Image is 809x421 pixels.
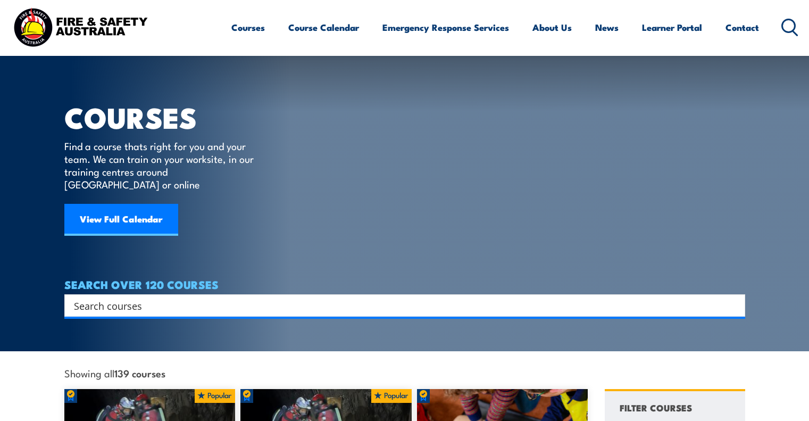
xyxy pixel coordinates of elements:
[64,367,165,378] span: Showing all
[64,278,745,290] h4: SEARCH OVER 120 COURSES
[382,13,509,42] a: Emergency Response Services
[620,400,692,415] h4: FILTER COURSES
[642,13,702,42] a: Learner Portal
[725,13,759,42] a: Contact
[595,13,619,42] a: News
[231,13,265,42] a: Courses
[727,298,741,313] button: Search magnifier button
[114,366,165,380] strong: 139 courses
[64,204,178,236] a: View Full Calendar
[74,298,722,313] input: Search input
[76,298,724,313] form: Search form
[64,139,258,191] p: Find a course thats right for you and your team. We can train on your worksite, in our training c...
[288,13,359,42] a: Course Calendar
[64,104,269,129] h1: COURSES
[532,13,572,42] a: About Us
